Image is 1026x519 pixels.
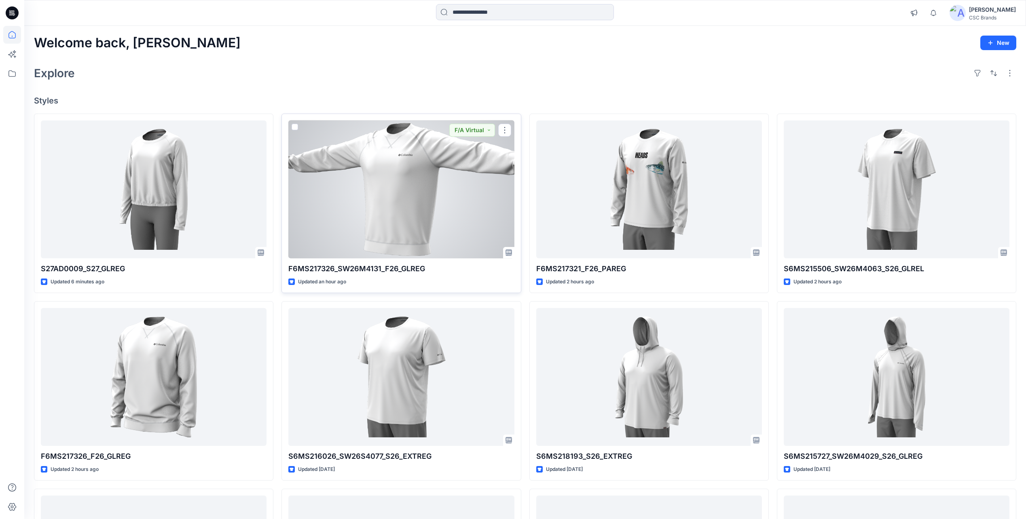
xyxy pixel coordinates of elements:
[51,278,104,286] p: Updated 6 minutes ago
[298,465,335,474] p: Updated [DATE]
[41,451,267,462] p: F6MS217326_F26_GLREG
[793,465,830,474] p: Updated [DATE]
[536,451,762,462] p: S6MS218193_S26_EXTREG
[546,465,583,474] p: Updated [DATE]
[784,308,1009,446] a: S6MS215727_SW26M4029_S26_GLREG
[536,263,762,274] p: F6MS217321_F26_PAREG
[298,278,346,286] p: Updated an hour ago
[34,96,1016,105] h4: Styles
[288,263,514,274] p: F6MS217326_SW26M4131_F26_GLREG
[980,36,1016,50] button: New
[536,120,762,258] a: F6MS217321_F26_PAREG
[41,308,267,446] a: F6MS217326_F26_GLREG
[784,263,1009,274] p: S6MS215506_SW26M4063_S26_GLREL
[793,278,842,286] p: Updated 2 hours ago
[969,5,1016,15] div: [PERSON_NAME]
[536,308,762,446] a: S6MS218193_S26_EXTREG
[288,308,514,446] a: S6MS216026_SW26S4077_S26_EXTREG
[288,120,514,258] a: F6MS217326_SW26M4131_F26_GLREG
[288,451,514,462] p: S6MS216026_SW26S4077_S26_EXTREG
[969,15,1016,21] div: CSC Brands
[34,36,241,51] h2: Welcome back, [PERSON_NAME]
[784,451,1009,462] p: S6MS215727_SW26M4029_S26_GLREG
[950,5,966,21] img: avatar
[784,120,1009,258] a: S6MS215506_SW26M4063_S26_GLREL
[41,263,267,274] p: S27AD0009_S27_GLREG
[51,465,99,474] p: Updated 2 hours ago
[34,67,75,80] h2: Explore
[41,120,267,258] a: S27AD0009_S27_GLREG
[546,278,594,286] p: Updated 2 hours ago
